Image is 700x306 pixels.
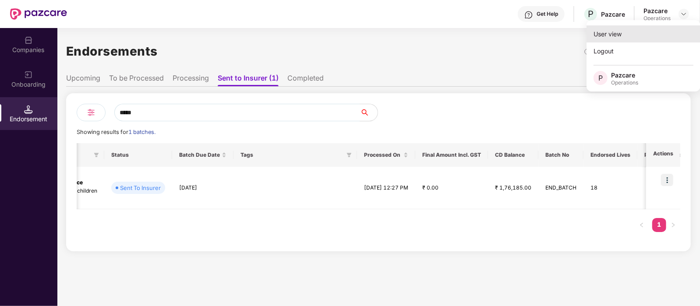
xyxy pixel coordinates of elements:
span: 1 batches. [128,129,156,135]
img: svg+xml;base64,PHN2ZyB3aWR0aD0iMTQuNSIgaGVpZ2h0PSIxNC41IiB2aWV3Qm94PSIwIDAgMTYgMTYiIGZpbGw9Im5vbm... [24,105,33,114]
li: Completed [287,74,324,86]
th: CD Balance [488,143,538,167]
th: Processed On [357,143,415,167]
td: ₹ 0.00 [415,167,488,209]
li: Processing [173,74,209,86]
button: right [666,218,680,232]
div: Operations [611,79,638,86]
li: Previous Page [635,218,649,232]
th: Batch No [538,143,583,167]
span: filter [92,150,101,160]
span: filter [94,152,99,158]
li: Next Page [666,218,680,232]
a: 1 [652,218,666,231]
li: To be Processed [109,74,164,86]
th: Actions [646,143,680,167]
div: Pazcare [601,10,625,18]
span: P [598,73,603,83]
div: Pazcare [643,7,671,15]
div: Sent To Insurer [120,183,161,192]
div: Pazcare [611,71,638,79]
span: filter [346,152,352,158]
img: New Pazcare Logo [10,8,67,20]
li: Upcoming [66,74,100,86]
span: filter [345,150,354,160]
th: Endorsed Lives [583,143,637,167]
li: 1 [652,218,666,232]
div: Get Help [537,11,558,18]
span: Tags [240,151,343,158]
th: Batch Due Date [172,143,233,167]
img: icon [661,174,673,186]
h1: Endorsements [66,42,158,61]
span: Processed On [364,151,402,158]
button: search [360,104,378,121]
td: END_BATCH [538,167,583,209]
img: svg+xml;base64,PHN2ZyBpZD0iRHJvcGRvd24tMzJ4MzIiIHhtbG5zPSJodHRwOi8vd3d3LnczLm9yZy8yMDAwL3N2ZyIgd2... [680,11,687,18]
td: [DATE] [172,167,233,209]
li: Sent to Insurer (1) [218,74,279,86]
img: svg+xml;base64,PHN2ZyB4bWxucz0iaHR0cDovL3d3dy53My5vcmcvMjAwMC9zdmciIHdpZHRoPSIyNCIgaGVpZ2h0PSIyNC... [86,107,96,118]
div: Operations [643,15,671,22]
span: Process Mode [644,151,681,158]
td: 18 [583,167,637,209]
td: [DATE] 12:27 PM [357,167,415,209]
span: Batch Due Date [179,151,220,158]
button: left [635,218,649,232]
img: svg+xml;base64,PHN2ZyB3aWR0aD0iMjAiIGhlaWdodD0iMjAiIHZpZXdCb3g9IjAgMCAyMCAyMCIgZmlsbD0ibm9uZSIgeG... [24,70,33,79]
th: Status [104,143,172,167]
th: Final Amount Incl. GST [415,143,488,167]
span: right [671,222,676,228]
span: left [639,222,644,228]
span: P [588,9,594,19]
span: search [360,109,378,116]
td: ₹ 1,76,185.00 [488,167,538,209]
img: svg+xml;base64,PHN2ZyBpZD0iQ29tcGFuaWVzIiB4bWxucz0iaHR0cDovL3d3dy53My5vcmcvMjAwMC9zdmciIHdpZHRoPS... [24,36,33,45]
img: svg+xml;base64,PHN2ZyBpZD0iSGVscC0zMngzMiIgeG1sbnM9Imh0dHA6Ly93d3cudzMub3JnLzIwMDAvc3ZnIiB3aWR0aD... [524,11,533,19]
span: Showing results for [77,129,156,135]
